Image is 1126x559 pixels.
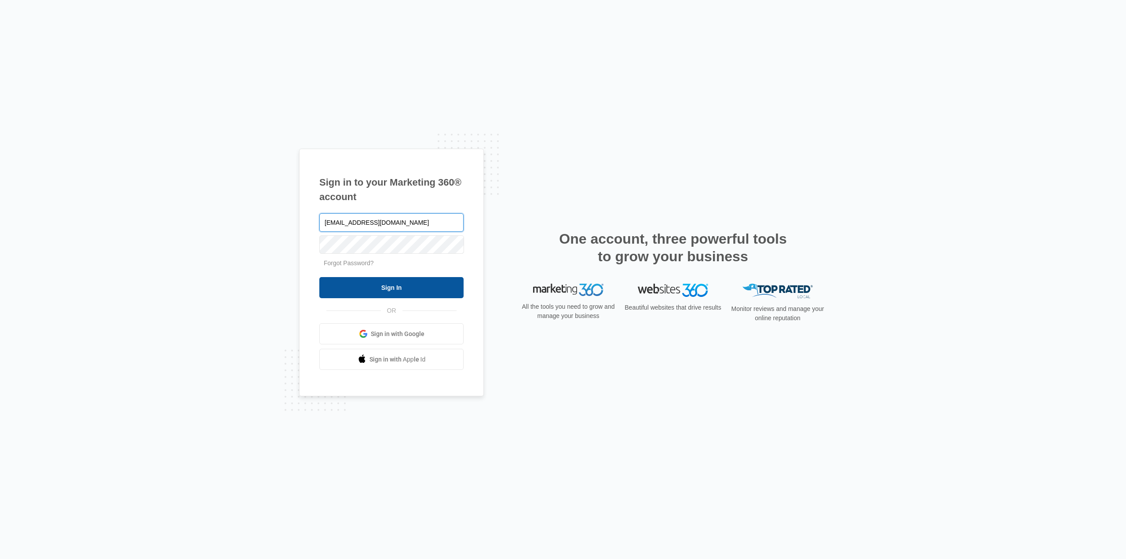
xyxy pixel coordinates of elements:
span: OR [381,306,402,315]
a: Sign in with Apple Id [319,349,464,370]
a: Sign in with Google [319,323,464,344]
img: Websites 360 [638,284,708,296]
span: Sign in with Google [371,329,424,339]
a: Forgot Password? [324,259,374,267]
input: Email [319,213,464,232]
p: Monitor reviews and manage your online reputation [728,304,827,323]
p: All the tools you need to grow and manage your business [519,302,618,321]
span: Sign in with Apple Id [369,355,426,364]
input: Sign In [319,277,464,298]
h1: Sign in to your Marketing 360® account [319,175,464,204]
img: Marketing 360 [533,284,603,296]
p: Beautiful websites that drive results [624,303,722,312]
img: Top Rated Local [742,284,813,298]
h2: One account, three powerful tools to grow your business [556,230,790,265]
